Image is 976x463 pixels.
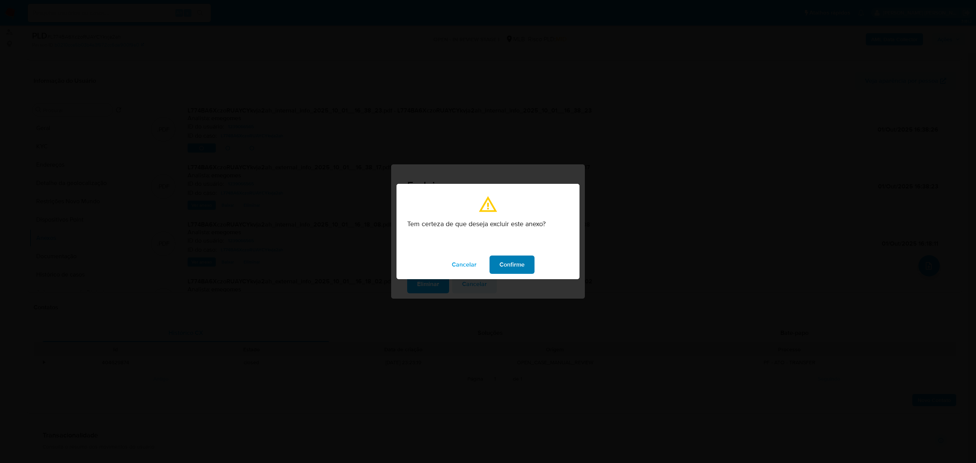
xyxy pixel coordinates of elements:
button: modal_confirmation.confirm [490,256,535,274]
span: Cancelar [452,256,477,273]
p: Tem certeza de que deseja excluir este anexo? [407,220,569,228]
button: modal_confirmation.cancel [442,256,486,274]
div: modal_confirmation.title [396,184,579,279]
span: Confirme [499,256,525,273]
